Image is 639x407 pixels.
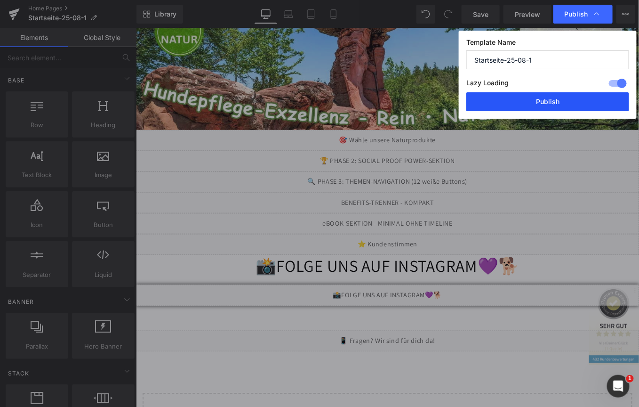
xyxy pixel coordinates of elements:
span: 1 [626,375,634,383]
iframe: Intercom live chat [607,375,630,398]
label: Template Name [466,38,629,50]
button: Publish [466,92,629,111]
span: Publish [565,10,588,18]
label: Lazy Loading [466,77,509,92]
